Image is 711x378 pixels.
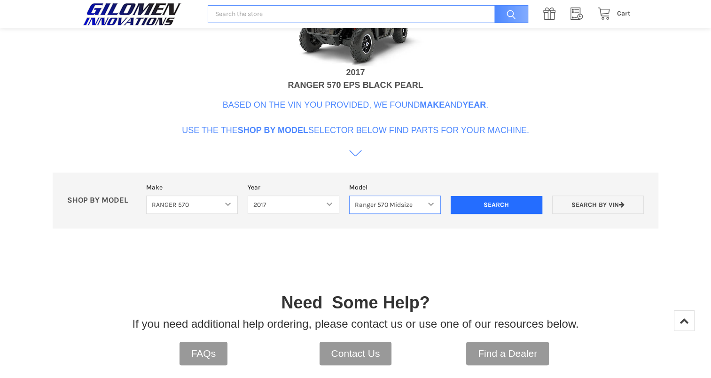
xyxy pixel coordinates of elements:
[63,196,141,205] p: SHOP BY MODEL
[208,5,528,24] input: Search the store
[462,100,486,110] b: Year
[420,100,445,110] b: Make
[451,196,542,214] input: Search
[133,315,579,332] p: If you need additional help ordering, please contact us or use one of our resources below.
[552,196,644,214] a: Search by VIN
[288,79,423,92] div: RANGER 570 EPS BLACK PEARL
[490,5,528,24] input: Search
[349,182,441,192] label: Model
[281,290,430,315] p: Need Some Help?
[617,9,631,17] span: Cart
[248,182,339,192] label: Year
[238,126,308,135] b: Shop By Model
[320,342,392,365] a: Contact Us
[180,342,228,365] a: FAQs
[146,182,238,192] label: Make
[346,66,365,79] div: 2017
[80,2,184,26] img: GILOMEN INNOVATIONS
[182,99,529,137] p: Based on the VIN you provided, we found and . Use the the selector below find parts for your mach...
[80,2,198,26] a: GILOMEN INNOVATIONS
[674,310,695,331] a: Top of Page
[466,342,549,365] a: Find a Dealer
[593,8,631,20] a: Cart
